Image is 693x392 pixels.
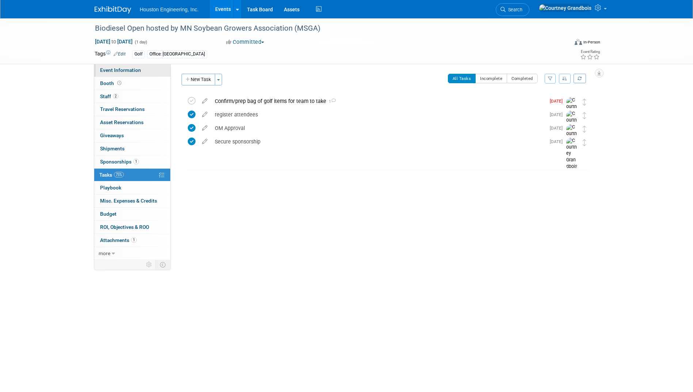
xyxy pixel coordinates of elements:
[550,112,566,117] span: [DATE]
[575,39,582,45] img: Format-Inperson.png
[100,106,145,112] span: Travel Reservations
[147,50,207,58] div: Office: [GEOGRAPHIC_DATA]
[100,159,139,165] span: Sponsorships
[496,3,529,16] a: Search
[100,237,137,243] span: Attachments
[134,40,147,45] span: (1 day)
[583,112,586,119] i: Move task
[114,172,124,177] span: 75%
[550,99,566,104] span: [DATE]
[94,181,170,194] a: Playbook
[95,38,133,45] span: [DATE] [DATE]
[475,74,507,83] button: Incomplete
[198,125,211,131] a: edit
[113,93,118,99] span: 2
[94,129,170,142] a: Giveaways
[140,7,199,12] span: Houston Engineering, Inc.
[198,138,211,145] a: edit
[133,159,139,164] span: 1
[94,142,170,155] a: Shipments
[198,111,211,118] a: edit
[583,39,600,45] div: In-Person
[132,50,145,58] div: Golf
[100,185,121,191] span: Playbook
[507,74,538,83] button: Completed
[211,108,545,121] div: register attendees
[100,198,157,204] span: Misc. Expenses & Credits
[100,224,149,230] span: ROI, Objectives & ROO
[506,7,522,12] span: Search
[94,90,170,103] a: Staff2
[94,169,170,181] a: Tasks75%
[99,250,110,256] span: more
[114,51,126,57] a: Edit
[550,139,566,144] span: [DATE]
[224,38,267,46] button: Committed
[211,95,545,107] div: Confirm/prep bag of golf items for team to take
[100,80,123,86] span: Booth
[448,74,476,83] button: All Tasks
[525,38,601,49] div: Event Format
[110,39,117,45] span: to
[116,80,123,86] span: Booth not reserved yet
[211,135,545,148] div: Secure sponsorship
[94,77,170,90] a: Booth
[566,97,577,129] img: Courtney Grandbois
[326,99,336,104] span: 1
[100,146,125,151] span: Shipments
[211,122,545,134] div: OM Approval
[94,155,170,168] a: Sponsorships1
[94,247,170,260] a: more
[566,124,577,156] img: Courtney Grandbois
[94,208,170,220] a: Budget
[99,172,124,178] span: Tasks
[182,74,215,85] button: New Task
[95,50,126,58] td: Tags
[94,234,170,247] a: Attachments1
[100,132,124,138] span: Giveaways
[583,126,586,132] i: Move task
[155,260,170,269] td: Toggle Event Tabs
[94,116,170,129] a: Asset Reservations
[198,98,211,104] a: edit
[143,260,156,269] td: Personalize Event Tab Strip
[583,99,586,105] i: Move task
[100,211,117,217] span: Budget
[94,64,170,77] a: Event Information
[94,103,170,116] a: Travel Reservations
[566,138,577,170] img: Courtney Grandbois
[580,50,600,54] div: Event Rating
[92,22,557,35] div: Biodiesel Open hosted by MN Soybean Growers Association (MSGA)
[95,6,131,14] img: ExhibitDay
[100,67,141,73] span: Event Information
[100,93,118,99] span: Staff
[583,139,586,146] i: Move task
[131,237,137,243] span: 1
[94,195,170,207] a: Misc. Expenses & Credits
[550,126,566,131] span: [DATE]
[566,111,577,143] img: Courtney Grandbois
[574,74,586,83] a: Refresh
[100,119,144,125] span: Asset Reservations
[94,221,170,234] a: ROI, Objectives & ROO
[539,4,592,12] img: Courtney Grandbois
